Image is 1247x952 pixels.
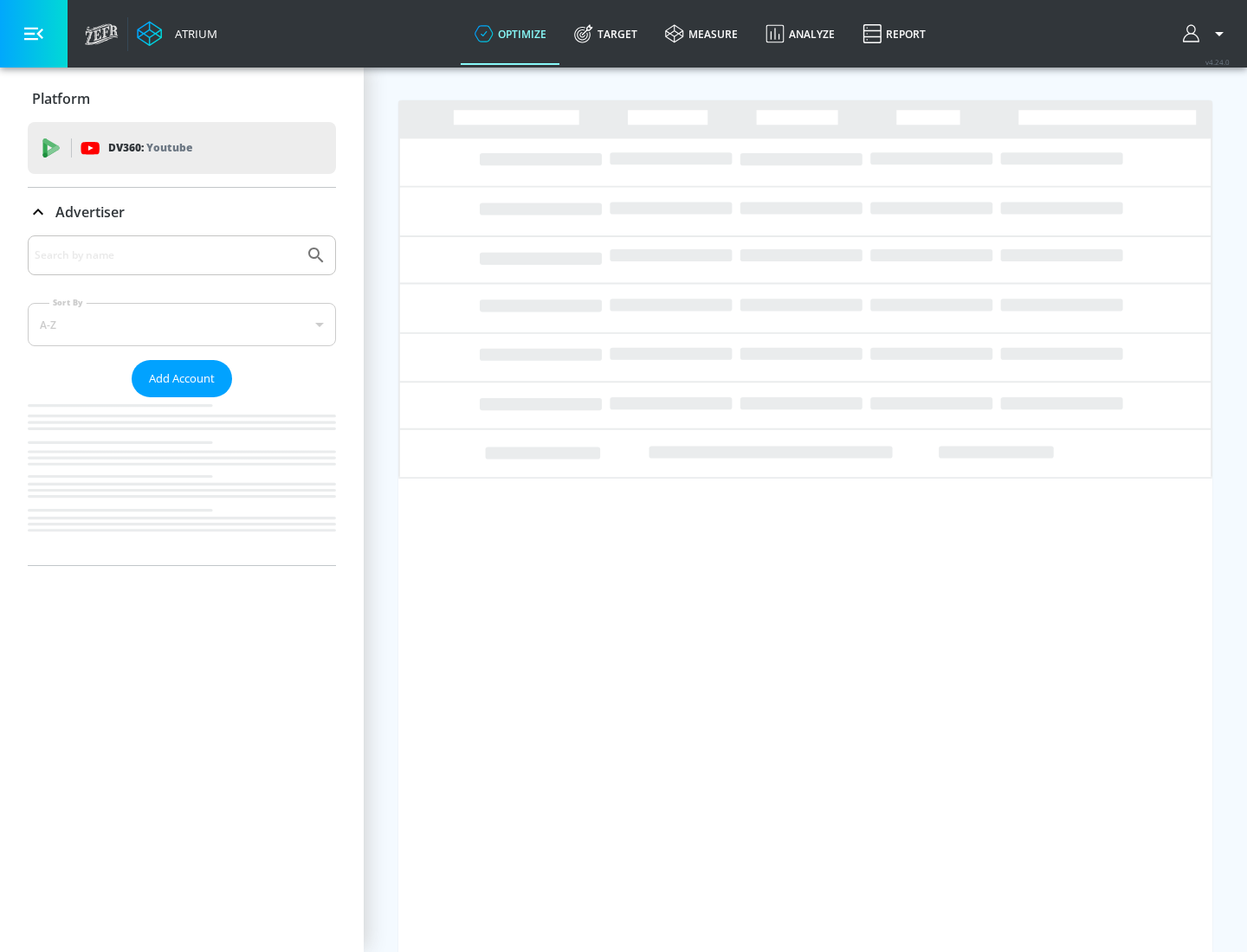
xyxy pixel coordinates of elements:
input: Search by name [35,244,297,267]
div: Advertiser [28,188,336,236]
a: Atrium [137,21,217,47]
nav: list of Advertiser [28,397,336,565]
span: Add Account [149,369,215,389]
div: Advertiser [28,235,336,565]
p: DV360: [108,138,192,158]
a: Analyze [752,3,849,65]
div: DV360: Youtube [28,122,336,174]
span: v 4.24.0 [1205,57,1230,67]
a: measure [651,3,752,65]
p: Advertiser [55,203,125,222]
p: Youtube [146,138,192,157]
p: Platform [32,89,90,108]
div: Platform [28,74,336,123]
button: Add Account [132,360,232,397]
div: Atrium [168,26,217,42]
a: optimize [461,3,560,65]
div: A-Z [28,303,336,346]
a: Target [560,3,651,65]
label: Sort By [49,297,87,308]
a: Report [849,3,940,65]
